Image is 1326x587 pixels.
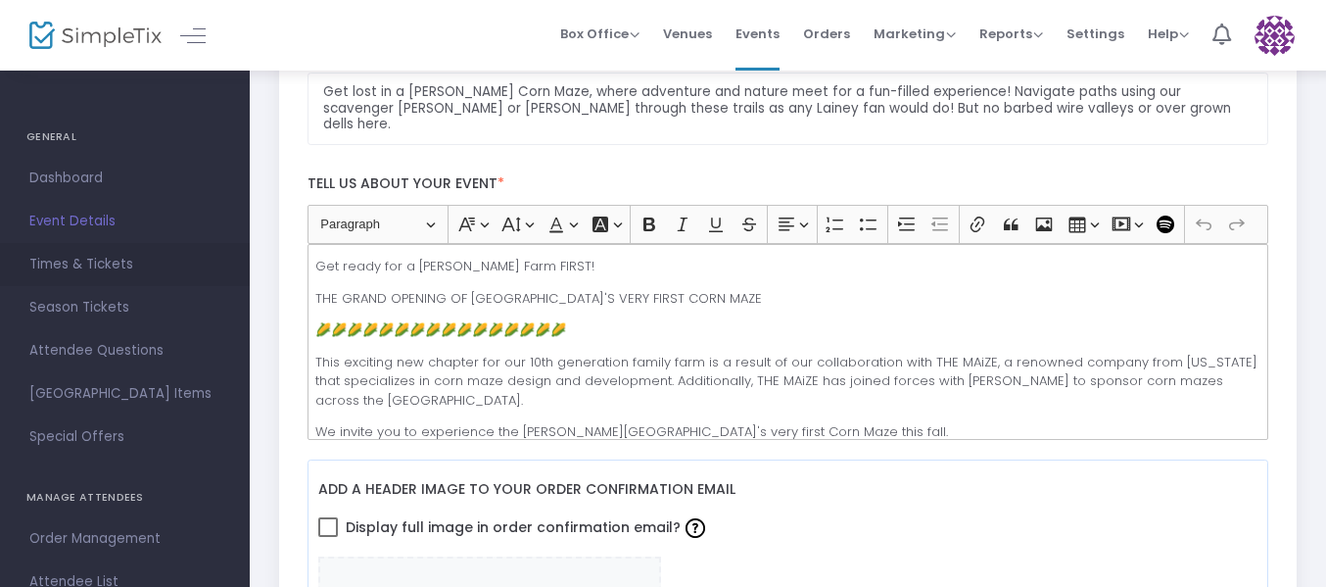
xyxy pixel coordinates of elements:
img: question-mark [686,518,705,538]
span: Box Office [560,24,639,43]
span: Orders [803,9,850,59]
p: We invite you to experience the [PERSON_NAME][GEOGRAPHIC_DATA]'s very first Corn Maze this fall. [315,422,1259,442]
span: Events [735,9,780,59]
div: Rich Text Editor, main [308,244,1269,440]
p: 🌽🌽🌽🌽🌽🌽🌽🌽🌽🌽🌽🌽🌽🌽🌽🌽 [315,320,1259,340]
span: Marketing [874,24,956,43]
span: Paragraph [320,213,422,236]
button: Paragraph [311,210,444,240]
span: Reports [979,24,1043,43]
span: Help [1148,24,1189,43]
h4: MANAGE ATTENDEES [26,478,223,517]
span: Settings [1066,9,1124,59]
label: Tell us about your event [298,165,1278,205]
div: Editor toolbar [308,205,1269,244]
span: Display full image in order confirmation email? [346,511,710,544]
span: Dashboard [29,166,220,191]
p: THE GRAND OPENING OF [GEOGRAPHIC_DATA]'S VERY FIRST CORN MAZE [315,289,1259,309]
span: Season Tickets [29,295,220,320]
p: Get ready for a [PERSON_NAME] Farm FIRST! [315,257,1259,276]
span: Times & Tickets [29,252,220,277]
label: Add a header image to your order confirmation email [318,470,735,511]
span: Venues [663,9,712,59]
span: Order Management [29,526,220,552]
p: This exciting new chapter for our 10th generation family farm is a result of our collaboration wi... [315,353,1259,411]
span: Attendee Questions [29,338,220,364]
span: Event Details [29,209,220,234]
span: Special Offers [29,424,220,450]
h4: GENERAL [26,118,223,157]
span: [GEOGRAPHIC_DATA] Items [29,381,220,407]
